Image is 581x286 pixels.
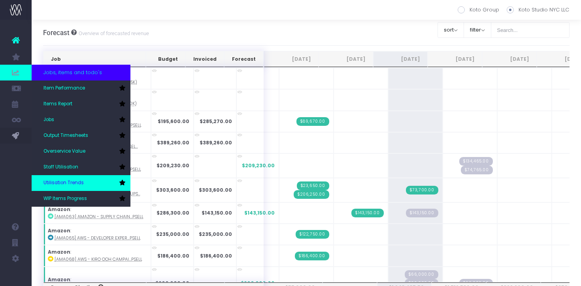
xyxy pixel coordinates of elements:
a: Staff Utilisation [32,159,130,175]
span: Streamtime Invoice: 322 – [AMA063] Amazon - Supply Chain Services - Brand - Upsell - 1 [351,209,384,217]
th: Invoiced [185,51,224,67]
th: Nov 25: activate to sort column ascending [482,51,537,67]
span: Streamtime Invoice: 313 – [AMA061] Amazon - Pay - Brand - Upsell [294,190,329,199]
strong: $235,000.00 [199,231,232,237]
strong: $389,260.00 [200,139,232,146]
th: Oct 25: activate to sort column ascending [428,51,482,67]
strong: $186,400.00 [157,252,189,259]
a: Item Performance [32,80,130,96]
th: Forecast [224,51,263,67]
span: Overservice Value [43,148,85,155]
td: : [43,245,151,266]
th: Sep 25: activate to sort column ascending [373,51,428,67]
strong: $195,600.00 [158,118,189,125]
a: WIP Items Progress [32,191,130,207]
strong: $389,260.00 [157,139,189,146]
button: sort [438,22,464,38]
td: : [43,224,151,245]
button: filter [464,22,491,38]
strong: $303,600.00 [156,187,189,193]
span: WIP Items Progress [43,195,87,202]
strong: Amazon [48,206,70,213]
span: Items Report [43,101,72,108]
strong: $186,400.00 [200,252,232,259]
strong: $285,270.00 [200,118,232,125]
strong: Amazon [48,276,70,283]
strong: Amazon [48,227,70,234]
a: Overservice Value [32,144,130,159]
span: Streamtime Draft Invoice: null – [AMA055] AWS Iconography & Illustration Phase 2 - 2 [461,166,493,174]
a: Utilisation Trends [32,175,130,191]
span: Streamtime Draft Invoice: null – [AMA071] Amazon - Together - Brand - Upsell [405,270,438,279]
th: Budget [146,51,185,67]
strong: $303,600.00 [199,187,232,193]
span: Item Performance [43,85,85,92]
th: Aug 25: activate to sort column ascending [319,51,373,67]
span: Jobs, items and todo's [43,69,102,77]
label: Koto Studio NYC LLC [507,6,569,14]
input: Search... [491,22,570,38]
img: images/default_profile_image.png [10,270,22,282]
span: Streamtime Draft Invoice: null – [AMA055] AWS Iconography & Illustration Phase 2 - 1 [459,157,493,166]
abbr: [AMA065] AWS - Developer Experience Graphics - Brand - Upsell [55,235,141,241]
a: Items Report [32,96,130,112]
a: Output Timesheets [32,128,130,144]
span: Streamtime Draft Invoice: null – [AMA063] Amazon - Supply Chain Services - Brand - Upsell - 1 [406,209,438,217]
span: Staff Utilisation [43,164,78,171]
span: Streamtime Invoice: 309 – [AMA052] AWS Iconography & Illustration [296,117,329,126]
a: Jobs [32,112,130,128]
strong: $235,000.00 [156,231,189,237]
strong: $143,150.00 [202,209,232,216]
span: Output Timesheets [43,132,88,139]
span: Streamtime Invoice: 323 – [AMA068] AWS - OOH Campaign - Campaign - Upsell [295,252,329,260]
th: Job: activate to sort column ascending [43,51,146,67]
span: Streamtime Invoice: 314 – [AMA061] Amazon - Pay - Brand - Upsell [297,181,329,190]
td: : [43,202,151,224]
span: $143,150.00 [244,209,275,217]
abbr: [AMA068] AWS - Kiro OOH Campaign - Campaign - Upsell [55,256,142,262]
th: Jul 25: activate to sort column ascending [264,51,319,67]
strong: $209,230.00 [157,162,189,169]
span: Utilisation Trends [43,179,84,187]
strong: Amazon [48,249,70,255]
small: Overview of forecasted revenue [77,29,149,37]
abbr: [AMA063] Amazon - Supply Chain Services - Brand - Upsell [55,214,143,220]
span: Jobs [43,116,54,123]
span: $209,230.00 [242,162,275,169]
label: Koto Group [458,6,499,14]
strong: $286,300.00 [157,209,189,216]
span: Forecast [43,29,70,37]
span: Streamtime Invoice: 334 – [AMA061] Amazon - Pay - Brand - Upsell [406,186,438,194]
span: Streamtime Invoice: 318 – [AMA065] Amazon - Developer Experience Graphics - Brand - Upsell - 2 [296,230,329,239]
